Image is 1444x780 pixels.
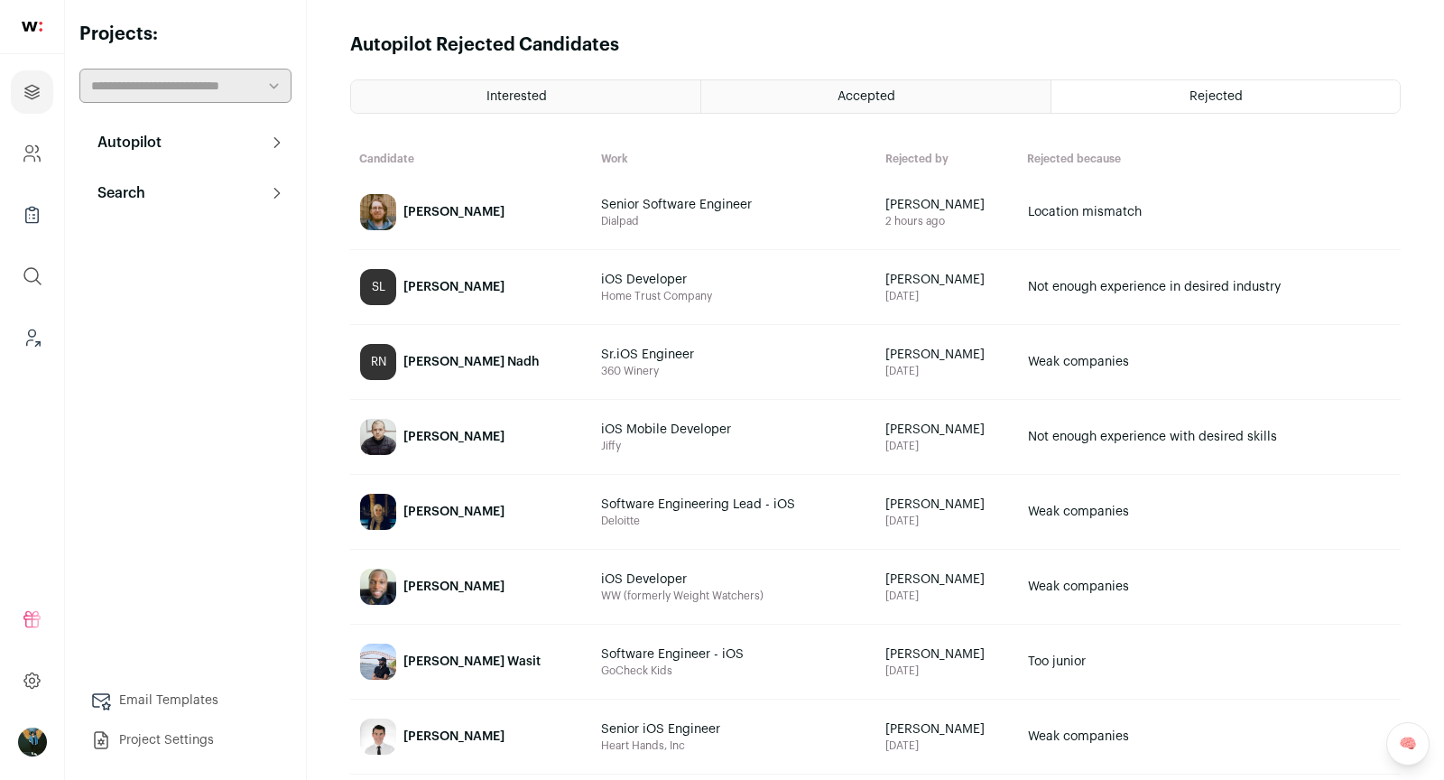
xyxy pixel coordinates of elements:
span: [DATE] [885,738,1009,753]
span: [DATE] [885,364,1009,378]
span: iOS Mobile Developer [601,421,818,439]
button: Autopilot [79,125,292,161]
a: [PERSON_NAME] [351,401,591,473]
span: Jiffy [601,439,866,453]
span: Software Engineer - iOS [601,645,818,664]
span: [DATE] [885,439,1009,453]
span: [DATE] [885,664,1009,678]
a: Weak companies [1019,551,1400,623]
span: [PERSON_NAME] [885,421,1009,439]
img: cb5c509cad90fe8603e963bbe88b1131a85e8077a40276db89ab1eee8160f920.jpg [360,719,396,755]
div: [PERSON_NAME] Nadh [403,353,540,371]
span: [PERSON_NAME] [885,346,1009,364]
a: 🧠 [1386,722,1430,766]
a: RN [PERSON_NAME] Nadh [351,326,591,398]
span: Interested [486,90,547,103]
span: [DATE] [885,289,1009,303]
th: Work [592,143,875,175]
span: [DATE] [885,514,1009,528]
img: 12031951-medium_jpg [18,728,47,757]
button: Open dropdown [18,728,47,757]
img: a7ca375e9e630c4ae5246d8633a42ecfb6b77376bd5a52631697706c0a304a24 [360,644,396,680]
span: [PERSON_NAME] [885,645,1009,664]
span: [PERSON_NAME] [885,196,1009,214]
a: Interested [351,80,700,113]
div: [PERSON_NAME] [403,578,504,596]
span: Dialpad [601,214,866,228]
span: Heart Hands, Inc [601,738,866,753]
button: Search [79,175,292,211]
a: [PERSON_NAME] [351,476,591,548]
a: Leads (Backoffice) [11,316,53,359]
span: [PERSON_NAME] [885,496,1009,514]
a: Company Lists [11,193,53,237]
a: Company and ATS Settings [11,132,53,175]
a: Weak companies [1019,326,1400,398]
a: Project Settings [79,722,292,758]
th: Rejected by [876,143,1018,175]
h2: Projects: [79,22,292,47]
a: [PERSON_NAME] [351,176,591,248]
span: Deloitte [601,514,866,528]
span: WW (formerly Weight Watchers) [601,589,866,603]
span: Rejected [1189,90,1243,103]
span: Home Trust Company [601,289,866,303]
a: Weak companies [1019,476,1400,548]
div: RN [360,344,396,380]
a: [PERSON_NAME] [351,701,591,773]
a: Location mismatch [1019,176,1400,248]
a: Not enough experience with desired skills [1019,401,1400,473]
p: Autopilot [87,132,162,153]
a: Projects [11,70,53,114]
div: [PERSON_NAME] [403,278,504,296]
img: ffd795778de60a3df30cb629499e3f7f22a1f49f6f66e679a4a87f44b050d4c3 [360,569,396,605]
img: wellfound-shorthand-0d5821cbd27db2630d0214b213865d53afaa358527fdda9d0ea32b1df1b89c2c.svg [22,22,42,32]
a: Accepted [701,80,1050,113]
span: 2 hours ago [885,214,1009,228]
a: Too junior [1019,626,1400,698]
span: iOS Developer [601,571,818,589]
a: Weak companies [1019,701,1400,773]
span: GoCheck Kids [601,664,866,678]
a: [PERSON_NAME] [351,551,591,623]
span: [DATE] [885,589,1009,603]
div: [PERSON_NAME] [403,203,504,221]
img: c9f8deeddcaefb3c9ebcf4ae34e4aaf8f7af1380c4db0995d2c29cf4c429fc45.jpg [360,194,396,230]
div: [PERSON_NAME] [403,428,504,446]
span: Senior Software Engineer [601,196,818,214]
span: [PERSON_NAME] [885,720,1009,738]
h1: Autopilot Rejected Candidates [350,32,619,58]
span: Sr.iOS Engineer [601,346,818,364]
span: Senior iOS Engineer [601,720,818,738]
span: 360 Winery [601,364,866,378]
a: [PERSON_NAME] Wasit [351,626,591,698]
img: 7c471f7c4dceffbbb130b03ec7d72c5dda555469aaefc4ddd0e212c585baa24e.jpg [360,494,396,530]
div: [PERSON_NAME] [403,503,504,521]
img: e1ba59ed22c7e09e19368e190ecfe399fe0e6db4b044e829b06993fa4de53b90 [360,419,396,455]
span: [PERSON_NAME] [885,271,1009,289]
div: SL [360,269,396,305]
th: Rejected because [1018,143,1401,175]
div: [PERSON_NAME] [403,728,504,746]
div: [PERSON_NAME] Wasit [403,653,541,671]
a: Not enough experience in desired industry [1019,251,1400,323]
a: Email Templates [79,682,292,719]
p: Search [87,182,145,204]
span: Accepted [838,90,895,103]
span: iOS Developer [601,271,818,289]
th: Candidate [350,143,592,175]
span: [PERSON_NAME] [885,571,1009,589]
a: SL [PERSON_NAME] [351,251,591,323]
span: Software Engineering Lead - iOS [601,496,818,514]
